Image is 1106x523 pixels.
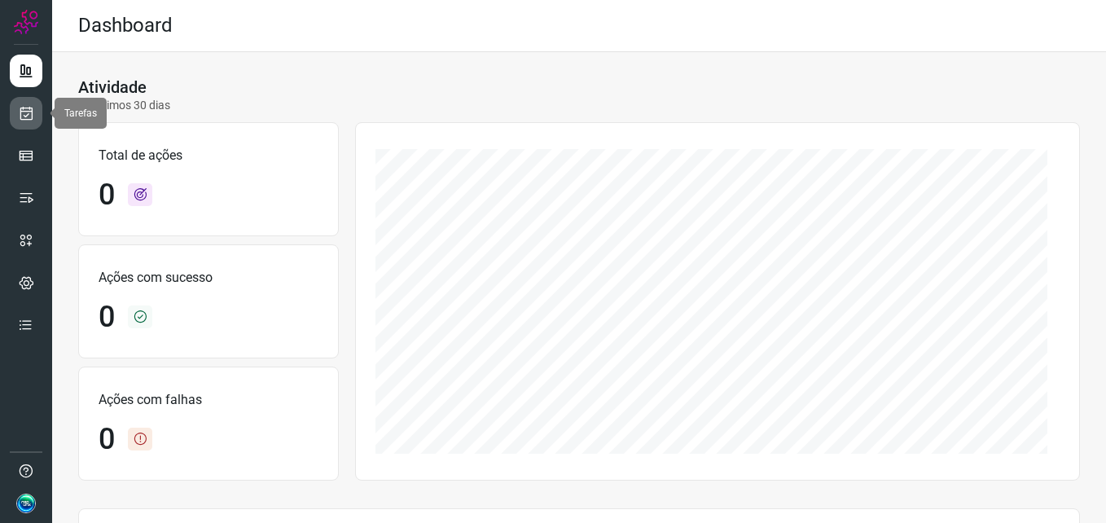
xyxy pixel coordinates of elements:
[14,10,38,34] img: Logo
[99,268,318,288] p: Ações com sucesso
[99,300,115,335] h1: 0
[64,108,97,119] span: Tarefas
[78,77,147,97] h3: Atividade
[78,14,173,37] h2: Dashboard
[78,97,170,114] p: Últimos 30 dias
[99,422,115,457] h1: 0
[99,390,318,410] p: Ações com falhas
[99,146,318,165] p: Total de ações
[16,494,36,513] img: 688dd65d34f4db4d93ce8256e11a8269.jpg
[99,178,115,213] h1: 0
